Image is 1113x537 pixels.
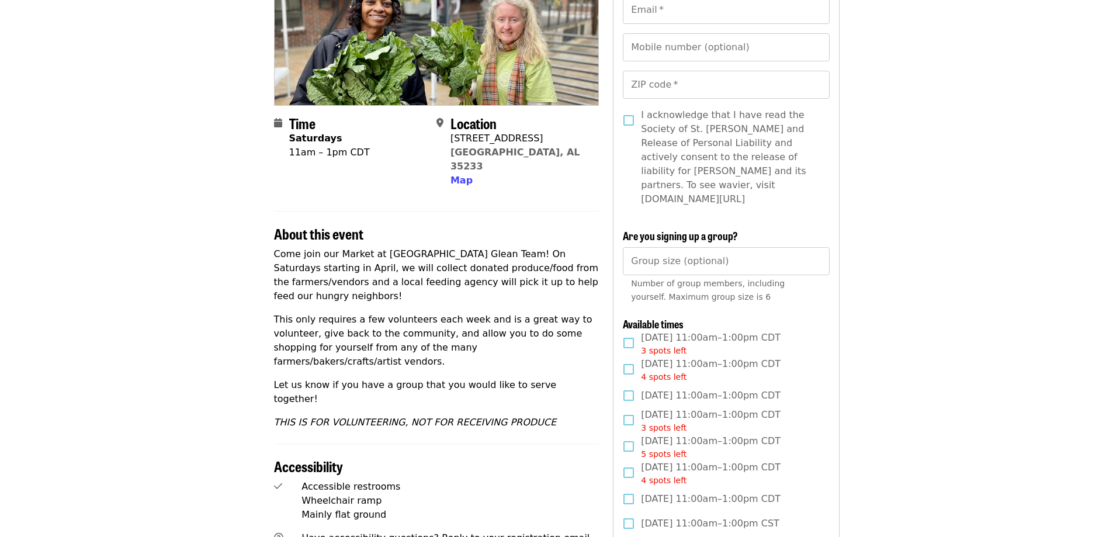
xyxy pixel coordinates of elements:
[623,71,829,99] input: ZIP code
[623,228,738,243] span: Are you signing up a group?
[623,247,829,275] input: [object Object]
[274,223,363,244] span: About this event
[641,346,686,355] span: 3 spots left
[641,389,781,403] span: [DATE] 11:00am–1:00pm CDT
[641,108,820,206] span: I acknowledge that I have read the Society of St. [PERSON_NAME] and Release of Personal Liability...
[641,434,781,460] span: [DATE] 11:00am–1:00pm CDT
[274,417,557,428] em: THIS IS FOR VOLUNTEERING, NOT FOR RECEIVING PRODUCE
[631,279,785,302] span: Number of group members, including yourself. Maximum group size is 6
[641,517,779,531] span: [DATE] 11:00am–1:00pm CST
[289,145,370,160] div: 11am – 1pm CDT
[623,33,829,61] input: Mobile number (optional)
[301,480,599,494] div: Accessible restrooms
[641,331,781,357] span: [DATE] 11:00am–1:00pm CDT
[436,117,443,129] i: map-marker-alt icon
[301,494,599,508] div: Wheelchair ramp
[274,456,343,476] span: Accessibility
[450,175,473,186] span: Map
[274,313,599,369] p: This only requires a few volunteers each week and is a great way to volunteer, give back to the c...
[623,316,684,331] span: Available times
[289,133,342,144] strong: Saturdays
[641,357,781,383] span: [DATE] 11:00am–1:00pm CDT
[274,378,599,406] p: Let us know if you have a group that you would like to serve together!
[274,117,282,129] i: calendar icon
[450,131,590,145] div: [STREET_ADDRESS]
[450,113,497,133] span: Location
[641,423,686,432] span: 3 spots left
[641,449,686,459] span: 5 spots left
[641,408,781,434] span: [DATE] 11:00am–1:00pm CDT
[450,174,473,188] button: Map
[301,508,599,522] div: Mainly flat ground
[641,476,686,485] span: 4 spots left
[274,247,599,303] p: Come join our Market at [GEOGRAPHIC_DATA] Glean Team! On Saturdays starting in April, we will col...
[289,113,315,133] span: Time
[641,492,781,506] span: [DATE] 11:00am–1:00pm CDT
[641,460,781,487] span: [DATE] 11:00am–1:00pm CDT
[641,372,686,382] span: 4 spots left
[274,481,282,492] i: check icon
[450,147,580,172] a: [GEOGRAPHIC_DATA], AL 35233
